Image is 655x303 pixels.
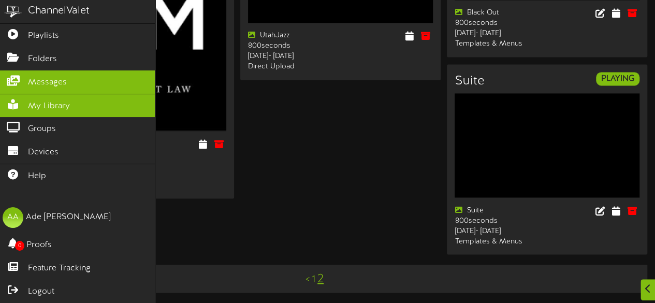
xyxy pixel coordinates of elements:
div: 800 seconds [455,215,539,226]
strong: PLAYING [601,74,634,83]
a: 2 [317,272,324,285]
span: 0 [15,241,24,251]
span: My Library [28,100,70,112]
div: ChannelValet [28,4,90,19]
div: Black Out [455,8,539,18]
span: Logout [28,286,54,298]
div: Ade [PERSON_NAME] [26,211,111,223]
div: AA [3,207,23,228]
span: Playlists [28,30,59,42]
div: [DATE] - [DATE] [455,226,539,236]
span: Feature Tracking [28,263,91,275]
div: Direct Upload [248,62,332,72]
div: 800 seconds [248,41,332,51]
span: Devices [28,147,59,158]
h3: Suite [455,75,484,88]
div: Suite [455,205,539,215]
a: < [305,273,310,285]
span: Help [28,170,46,182]
span: Folders [28,53,57,65]
span: Messages [28,77,67,89]
div: 800 seconds [455,18,539,28]
div: Templates & Menus [455,236,539,247]
span: Groups [28,123,56,135]
div: [DATE] - [DATE] [248,51,332,62]
div: UtahJazz [248,31,332,41]
div: [DATE] - [DATE] [455,28,539,39]
div: Templates & Menus [455,39,539,49]
span: Proofs [26,239,52,251]
img: 11c4cf90-7e71-4e91-9b37-e8b22ee28bfe.png [455,93,639,197]
a: 1 [312,273,315,285]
